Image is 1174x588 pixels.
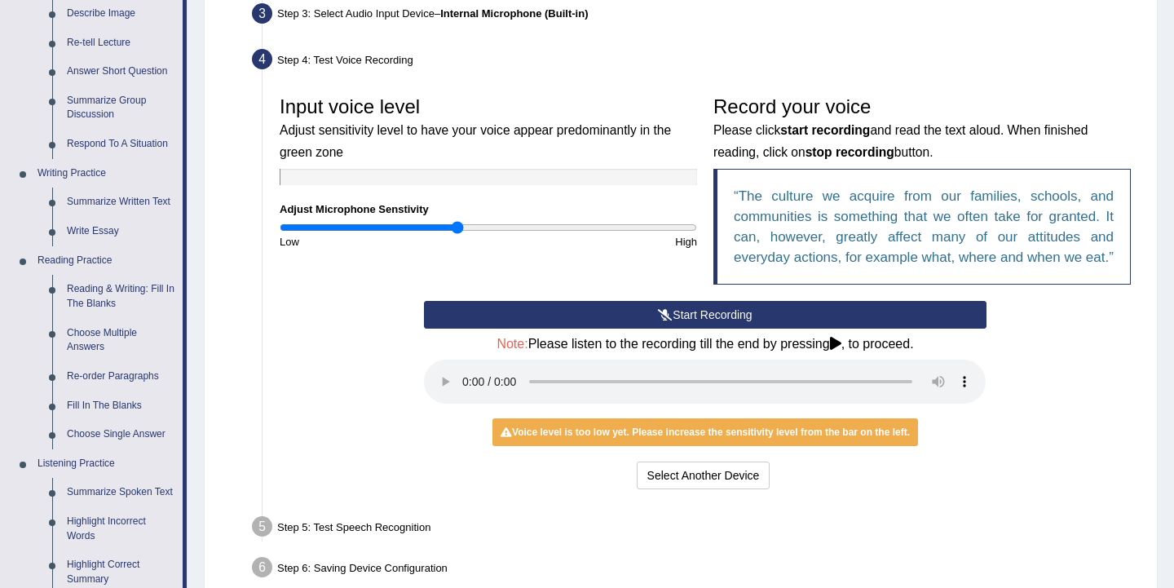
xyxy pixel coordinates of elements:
[60,57,183,86] a: Answer Short Question
[440,7,588,20] b: Internal Microphone (Built-in)
[245,511,1150,547] div: Step 5: Test Speech Recognition
[424,301,986,329] button: Start Recording
[780,123,870,137] b: start recording
[60,188,183,217] a: Summarize Written Text
[245,44,1150,80] div: Step 4: Test Voice Recording
[424,337,986,351] h4: Please listen to the recording till the end by pressing , to proceed.
[60,130,183,159] a: Respond To A Situation
[60,86,183,130] a: Summarize Group Discussion
[60,507,183,550] a: Highlight Incorrect Words
[60,29,183,58] a: Re-tell Lecture
[280,201,429,217] label: Adjust Microphone Senstivity
[637,462,770,489] button: Select Another Device
[492,418,918,446] div: Voice level is too low yet. Please increase the sensitivity level from the bar on the left.
[30,449,183,479] a: Listening Practice
[60,478,183,507] a: Summarize Spoken Text
[60,391,183,421] a: Fill In The Blanks
[280,123,671,158] small: Adjust sensitivity level to have your voice appear predominantly in the green zone
[60,420,183,449] a: Choose Single Answer
[60,217,183,246] a: Write Essay
[713,96,1131,161] h3: Record your voice
[435,7,589,20] span: –
[734,188,1114,265] q: The culture we acquire from our families, schools, and communities is something that we often tak...
[30,246,183,276] a: Reading Practice
[60,275,183,318] a: Reading & Writing: Fill In The Blanks
[488,234,705,250] div: High
[60,362,183,391] a: Re-order Paragraphs
[280,96,697,161] h3: Input voice level
[497,337,527,351] span: Note:
[713,123,1088,158] small: Please click and read the text aloud. When finished reading, click on button.
[271,234,488,250] div: Low
[30,159,183,188] a: Writing Practice
[805,145,894,159] b: stop recording
[60,319,183,362] a: Choose Multiple Answers
[245,552,1150,588] div: Step 6: Saving Device Configuration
